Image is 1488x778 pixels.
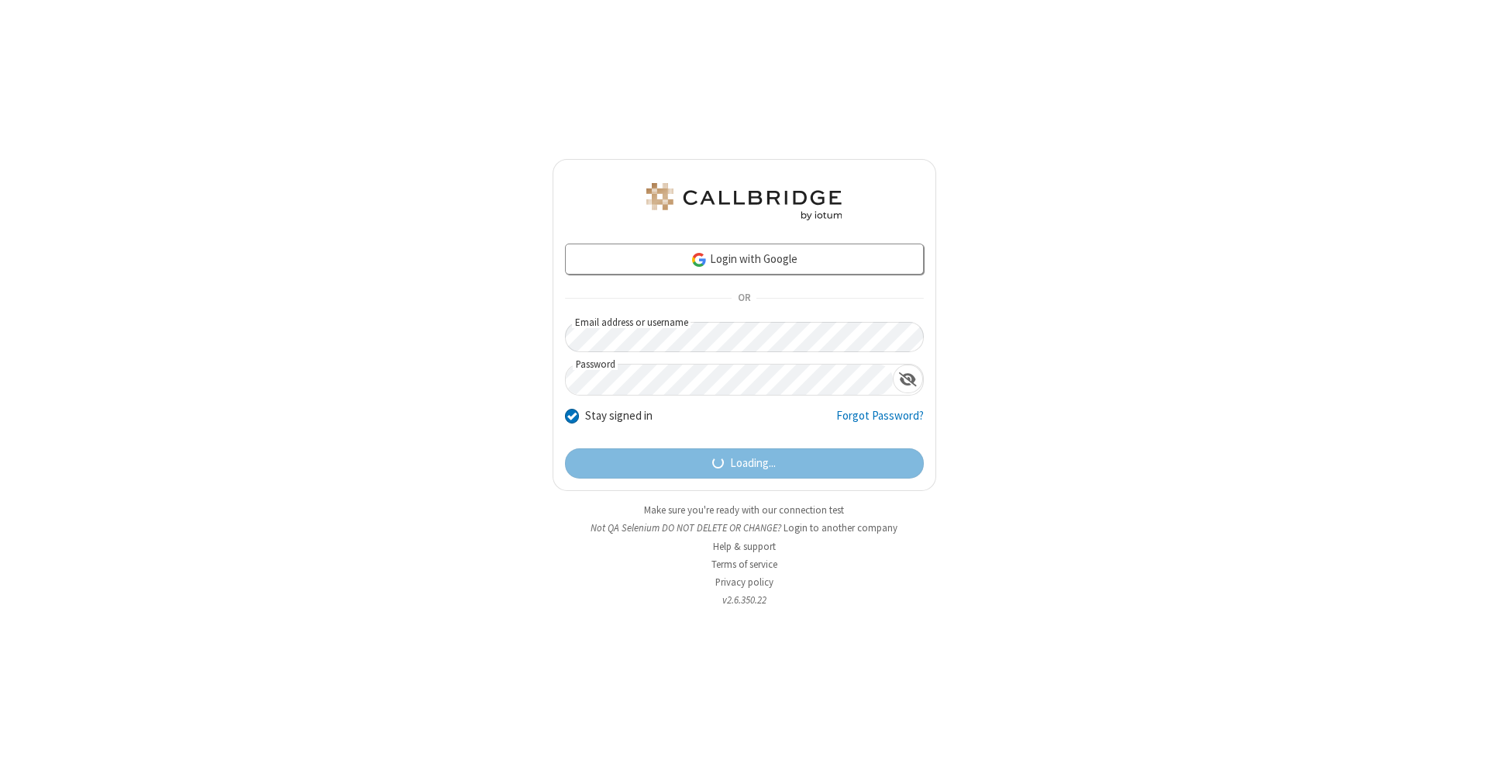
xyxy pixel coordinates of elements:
img: QA Selenium DO NOT DELETE OR CHANGE [643,183,845,220]
a: Privacy policy [715,576,773,589]
a: Make sure you're ready with our connection test [644,503,844,517]
input: Email address or username [565,322,924,352]
div: Show password [893,365,923,393]
a: Login with Google [565,244,924,275]
label: Stay signed in [585,407,653,425]
span: OR [732,288,756,309]
button: Login to another company [784,520,897,535]
li: v2.6.350.22 [553,593,936,607]
button: Loading... [565,448,924,479]
a: Help & support [713,540,776,553]
a: Forgot Password? [836,407,924,437]
a: Terms of service [711,558,777,571]
span: Loading... [730,455,776,472]
li: Not QA Selenium DO NOT DELETE OR CHANGE? [553,520,936,535]
img: google-icon.png [691,251,708,268]
input: Password [566,365,893,395]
